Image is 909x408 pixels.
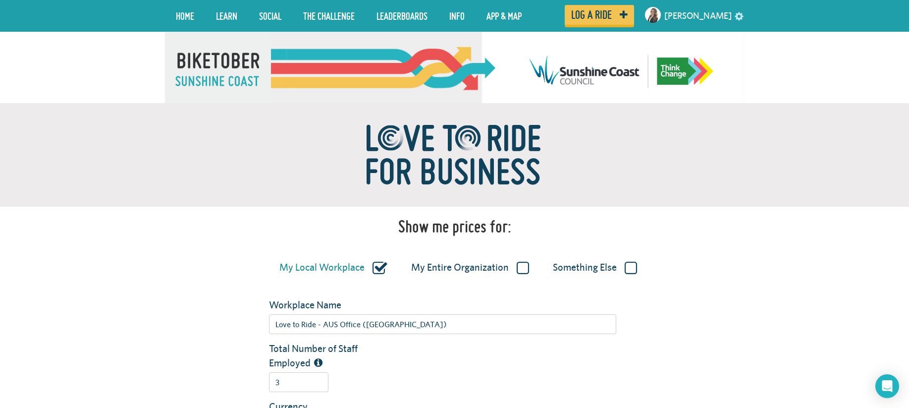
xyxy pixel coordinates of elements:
[252,3,289,28] a: Social
[442,3,472,28] a: Info
[565,5,634,25] a: Log a ride
[571,10,612,19] span: Log a ride
[262,298,382,312] label: Workplace Name
[398,217,511,236] h1: Show me prices for:
[165,32,745,103] img: Sunshine Coast
[735,11,744,20] a: settings drop down toggle
[411,261,529,274] label: My Entire Organization
[369,3,435,28] a: Leaderboards
[262,342,382,370] label: Total Number of Staff Employed
[331,103,579,207] img: ltr_for_biz-e6001c5fe4d5a622ce57f6846a52a92b55b8f49da94d543b329e0189dcabf444.png
[645,7,661,23] img: Small navigation user avatar
[209,3,245,28] a: LEARN
[875,374,899,398] div: Open Intercom Messenger
[168,3,202,28] a: Home
[296,3,362,28] a: The Challenge
[553,261,637,274] label: Something Else
[279,261,387,274] label: My Local Workplace
[664,4,732,28] a: [PERSON_NAME]
[479,3,529,28] a: App & Map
